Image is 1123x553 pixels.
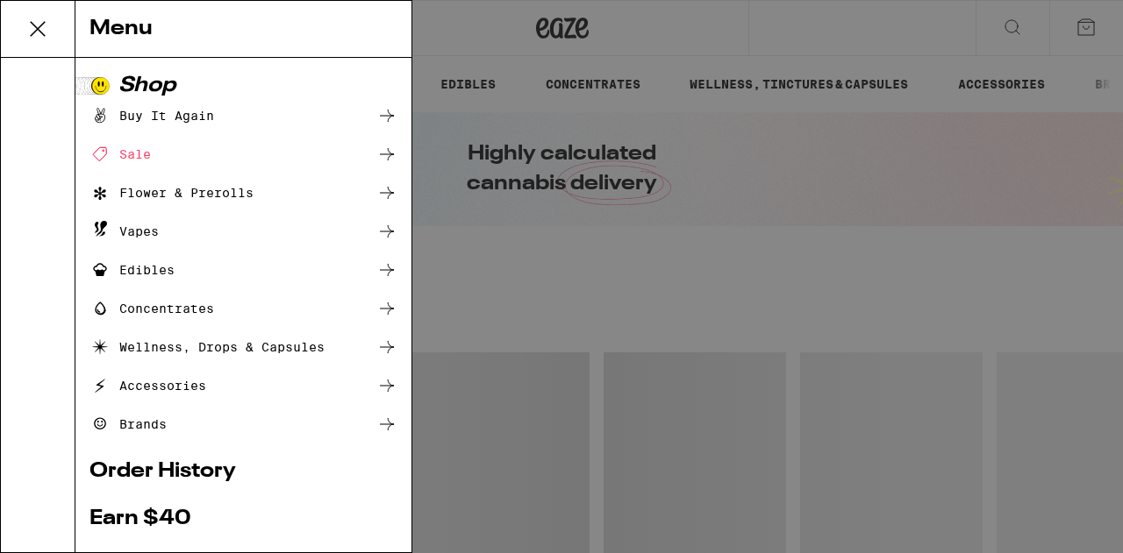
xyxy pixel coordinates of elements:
div: Wellness, Drops & Capsules [89,337,325,358]
a: Buy It Again [89,105,397,126]
a: Wellness, Drops & Capsules [89,337,397,358]
a: Sale [89,144,397,165]
div: Brands [89,414,167,435]
div: Menu [75,1,411,58]
span: Hi. Need any help? [11,12,126,26]
a: Brands [89,414,397,435]
div: Sale [89,144,151,165]
a: Order History [89,461,397,482]
a: Vapes [89,221,397,242]
a: Edibles [89,259,397,280]
a: Concentrates [89,298,397,319]
div: Accessories [89,375,206,396]
div: Edibles [89,259,175,280]
a: Earn $ 40 [89,508,397,529]
div: Vapes [89,221,159,242]
div: Buy It Again [89,105,214,126]
a: Flower & Prerolls [89,182,397,203]
div: Flower & Prerolls [89,182,254,203]
a: Accessories [89,375,397,396]
a: Shop [89,75,397,96]
div: Concentrates [89,298,214,319]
